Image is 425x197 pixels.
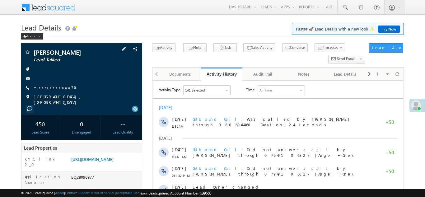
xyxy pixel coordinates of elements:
button: Lead Actions [369,43,403,53]
a: Back [21,33,46,38]
span: [DATE] [19,122,33,128]
div: 450 [23,118,58,129]
span: Lead Owner changed from to by . [40,181,166,192]
span: [DATE] [19,181,33,186]
div: . [40,143,224,149]
div: Sales Activity,Email Bounced,Email Link Clicked,Email Marked Spam,Email Opened & 136 more.. [31,5,78,14]
span: [PERSON_NAME] [54,109,86,115]
button: Note [183,43,207,52]
span: details [87,143,116,149]
span: Your Leadsquared Account Number is [140,191,211,195]
div: Back [21,33,43,40]
div: [DATE] [6,55,26,60]
a: About [55,191,64,195]
div: 0 [64,118,99,129]
span: Failed to place a call from [PERSON_NAME] through 07949106827 (Angel+One). [40,122,208,133]
button: Send Email [328,55,357,64]
label: KYC link 2_0 [25,156,65,167]
button: Task [213,43,237,52]
span: Outbound Call [40,66,94,72]
span: [DATE] [19,85,33,91]
span: Outbound Call [40,122,94,128]
span: Send Email [337,56,355,62]
span: Lead Details [21,22,61,32]
a: +xx-xxxxxxxx76 [34,85,76,90]
div: Lead Score [23,129,58,135]
span: +50 [233,69,242,77]
div: All Time [107,7,119,12]
span: 03:56 PM [19,151,38,156]
label: Application Number [25,174,65,185]
div: Notes [288,70,319,78]
button: Processes [315,43,345,52]
span: 03:22 PM [19,188,38,194]
span: 11:00 AM [19,111,38,116]
span: [PERSON_NAME] [92,109,124,115]
span: [PERSON_NAME] [54,186,86,192]
span: Did not answer a call by [PERSON_NAME] through 07949106827 (Angel+One). [40,85,201,96]
span: 39660 [202,191,211,195]
div: 141 Selected [33,7,52,12]
div: [DATE] [6,24,26,30]
div: Lead Actions [372,45,398,50]
span: Did not answer a call by [PERSON_NAME] through 07949106827 (Angel+One). [40,66,201,77]
a: Notes [283,68,325,81]
span: 03:56 PM [19,169,38,175]
a: [URL][DOMAIN_NAME] [71,157,114,162]
span: 06:32 PM [19,92,38,98]
span: 11:46 AM [19,73,38,79]
span: [DATE] [19,162,33,168]
a: Terms of Service [91,191,115,195]
span: [PERSON_NAME] [133,109,165,115]
div: Documents [165,70,195,78]
div: Lead Details [329,70,360,78]
span: [GEOGRAPHIC_DATA], [GEOGRAPHIC_DATA] [34,94,131,105]
a: Audit Trail [242,68,283,81]
button: Converse [282,43,308,52]
a: Contact Support [65,191,90,195]
span: Lead Talked [34,57,108,63]
span: +50 [233,165,242,172]
span: Outbound Call [40,85,94,90]
button: Sales Activity [243,43,275,52]
span: [DATE] [19,104,33,109]
span: Time [94,5,102,14]
span: +50 [233,125,242,133]
span: Lead Capture: [40,143,82,149]
div: EQ28096977 [70,174,142,183]
div: Audit Trail [247,70,278,78]
span: Was called by [PERSON_NAME] through 08069454360. Duration:24 seconds. [40,36,200,47]
span: [PERSON_NAME] [34,49,108,55]
button: Activity [152,43,175,52]
div: Activity History [206,71,237,77]
span: +50 [233,88,242,95]
a: Acceptable Use [116,191,139,195]
span: © 2025 LeadSquared | | | | | [21,190,211,196]
a: Try Now [378,26,400,33]
span: [PERSON_NAME] [133,186,165,192]
span: [DATE] [19,36,33,41]
span: Outbound Call [40,162,94,167]
a: Activity History [201,68,242,81]
span: [DATE] [19,66,33,72]
span: [PERSON_NAME] [92,186,124,192]
a: Lead Details [325,68,366,81]
span: +50 [233,39,242,46]
span: [DATE] [19,143,33,149]
span: Faster 🚀 Lead Details with a new look ✨ [296,26,400,32]
div: Lead Quality [105,129,140,135]
a: Documents [160,68,201,81]
div: Disengaged [64,129,99,135]
span: Lead Owner changed from to by . [40,104,166,115]
span: Activity Type [6,5,28,14]
span: 03:57 PM [19,129,38,141]
div: -- [105,118,140,129]
span: 11:31 AM [19,43,38,49]
span: Lead Properties [24,145,57,151]
span: Outbound Call [40,36,94,41]
span: Did not answer a call by [PERSON_NAME] through 07949106827 (Angel+One). [40,162,201,173]
span: Processes [322,45,338,50]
